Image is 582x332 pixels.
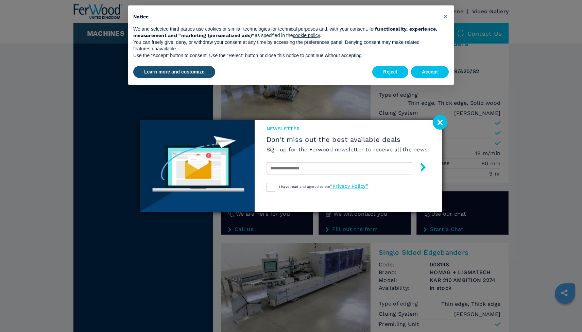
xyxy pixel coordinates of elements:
[133,14,438,20] h2: Notice
[267,146,428,153] h6: Sign up for the Ferwood newsletter to receive all the news
[293,33,320,38] a: cookie policy
[133,39,438,52] p: You can freely give, deny, or withdraw your consent at any time by accessing the preferences pane...
[133,52,438,59] p: Use the “Accept” button to consent. Use the “Reject” button or close this notice to continue with...
[140,120,255,212] img: Newsletter image
[412,160,427,176] button: submit-button
[133,26,438,39] p: We and selected third parties use cookies or similar technologies for technical purposes and, wit...
[330,183,368,189] a: “Privacy Policy”
[443,12,447,20] span: ×
[133,66,215,78] button: Learn more and customize
[267,135,428,144] span: Don't miss out the best available deals
[133,26,438,38] strong: functionality, experience, measurement and “marketing (personalized ads)”
[411,66,449,78] button: Accept
[372,66,408,78] button: Reject
[279,185,368,188] span: I have read and agreed to the
[440,11,451,22] button: Close this notice
[267,125,428,132] span: newsletter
